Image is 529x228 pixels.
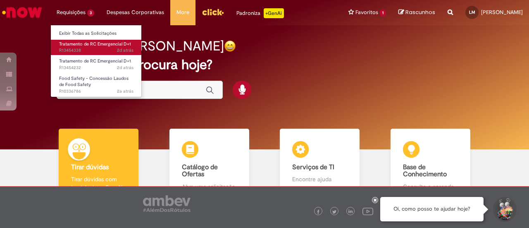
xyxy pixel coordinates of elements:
[405,8,435,16] span: Rascunhos
[51,74,142,92] a: Aberto R10336786 : Food Safety - Concessão Laudos de Food Safety
[316,210,320,214] img: logo_footer_facebook.png
[117,47,133,53] time: 27/08/2025 21:00:30
[292,163,334,171] b: Serviços de TI
[43,129,154,200] a: Tirar dúvidas Tirar dúvidas com Lupi Assist e Gen Ai
[59,41,131,47] span: Tratamento de RC Emergencial D+1
[264,129,375,200] a: Serviços de TI Encontre ajuda
[50,25,142,97] ul: Requisições
[380,197,484,221] div: Oi, como posso te ajudar hoje?
[117,88,133,94] time: 23/08/2023 10:44:33
[481,9,523,16] span: [PERSON_NAME]
[362,206,373,216] img: logo_footer_youtube.png
[117,65,133,71] time: 27/08/2025 19:04:38
[403,182,458,191] p: Consulte e aprenda
[59,47,133,54] span: R13454338
[51,40,142,55] a: Aberto R13454338 : Tratamento de RC Emergencial D+1
[57,58,472,72] h2: O que você procura hoje?
[355,8,378,17] span: Favoritos
[202,6,224,18] img: click_logo_yellow_360x200.png
[57,8,86,17] span: Requisições
[59,88,133,95] span: R10336786
[1,4,43,21] img: ServiceNow
[292,175,347,183] p: Encontre ajuda
[59,65,133,71] span: R13454232
[143,195,191,212] img: logo_footer_ambev_rotulo_gray.png
[117,65,133,71] span: 2d atrás
[469,10,475,15] span: LM
[154,129,265,200] a: Catálogo de Ofertas Abra uma solicitação
[182,182,237,191] p: Abra uma solicitação
[375,129,486,200] a: Base de Conhecimento Consulte e aprenda
[224,40,236,52] img: happy-face.png
[332,210,336,214] img: logo_footer_twitter.png
[51,57,142,72] a: Aberto R13454232 : Tratamento de RC Emergencial D+1
[348,209,353,214] img: logo_footer_linkedin.png
[182,163,218,179] b: Catálogo de Ofertas
[403,163,447,179] b: Base de Conhecimento
[398,9,435,17] a: Rascunhos
[492,197,517,222] button: Iniciar Conversa de Suporte
[59,58,131,64] span: Tratamento de RC Emergencial D+1
[87,10,94,17] span: 3
[59,75,129,88] span: Food Safety - Concessão Laudos de Food Safety
[117,88,133,94] span: 2a atrás
[71,163,109,171] b: Tirar dúvidas
[71,175,126,192] p: Tirar dúvidas com Lupi Assist e Gen Ai
[236,8,284,18] div: Padroniza
[107,8,164,17] span: Despesas Corporativas
[51,29,142,38] a: Exibir Todas as Solicitações
[380,10,386,17] span: 1
[176,8,189,17] span: More
[264,8,284,18] p: +GenAi
[117,47,133,53] span: 2d atrás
